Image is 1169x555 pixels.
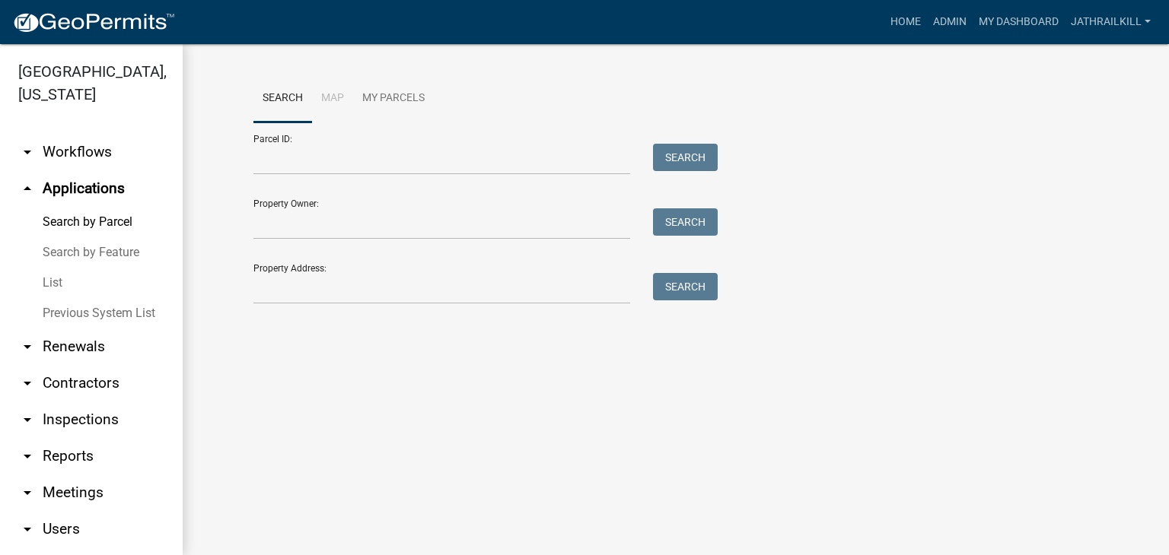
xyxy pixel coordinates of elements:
[1065,8,1157,36] a: Jathrailkill
[927,8,973,36] a: Admin
[18,411,37,429] i: arrow_drop_down
[18,374,37,392] i: arrow_drop_down
[253,75,312,123] a: Search
[18,520,37,538] i: arrow_drop_down
[653,208,718,236] button: Search
[973,8,1065,36] a: My Dashboard
[884,8,927,36] a: Home
[18,484,37,502] i: arrow_drop_down
[353,75,434,123] a: My Parcels
[18,179,37,198] i: arrow_drop_up
[653,144,718,171] button: Search
[18,143,37,161] i: arrow_drop_down
[653,273,718,300] button: Search
[18,338,37,356] i: arrow_drop_down
[18,447,37,465] i: arrow_drop_down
